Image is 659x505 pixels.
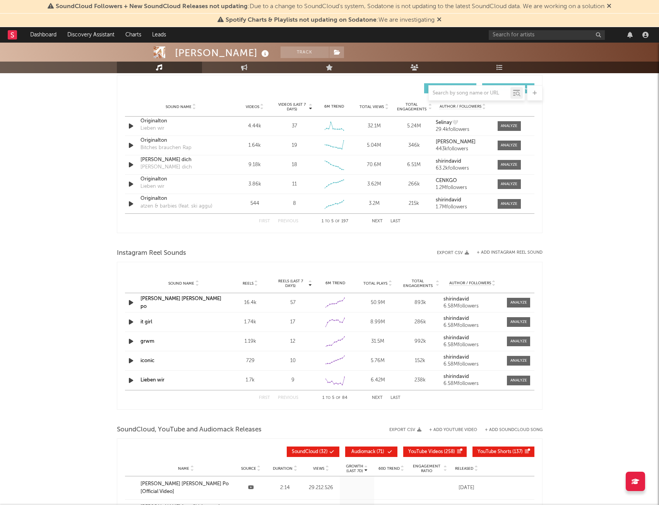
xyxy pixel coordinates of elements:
button: Export CSV [389,428,421,432]
span: Dismiss [437,17,442,23]
a: shirindavid [443,316,502,321]
button: First [259,396,270,400]
div: 1.2M followers [436,185,490,191]
a: Charts [120,27,147,43]
div: 238k [401,376,440,384]
button: Next [372,396,383,400]
span: Total Plays [363,281,387,286]
button: YouTube Videos(258) [403,447,467,457]
strong: shirindavid [436,198,461,203]
div: 32.1M [356,122,392,130]
div: Originalton [140,117,221,125]
div: 9.18k [237,161,273,169]
div: 152k [401,357,440,365]
div: 893k [401,299,440,307]
a: shirindavid [443,355,502,360]
span: ( 137 ) [478,450,523,454]
div: 19 [292,142,297,149]
div: 6.42M [358,376,397,384]
div: 4.44k [237,122,273,130]
button: + Add Instagram Reel Sound [477,251,543,255]
button: First [259,219,270,223]
div: 6.58M followers [443,323,502,328]
div: 10 [274,357,312,365]
span: Author / Followers [449,281,491,286]
div: 729 [231,357,270,365]
button: Track [281,46,329,58]
a: [PERSON_NAME] [PERSON_NAME] po [140,296,221,309]
strong: shirindavid [443,335,469,340]
div: 63.2k followers [436,166,490,171]
input: Search for artists [489,30,605,40]
div: 5.76M [358,357,397,365]
span: to [325,220,330,223]
input: Search by song name or URL [429,90,510,96]
a: Selinay🤍 [436,120,490,125]
a: shirindavid [436,159,490,164]
div: 16.4k [231,299,270,307]
div: 31.5M [358,338,397,345]
span: Reels [243,281,253,286]
div: 6M Trend [316,280,355,286]
span: Total Engagements [396,102,427,112]
span: Released [455,466,473,471]
span: Source [241,466,256,471]
span: Duration [273,466,293,471]
a: shirindavid [436,198,490,203]
span: SoundCloud Followers + New SoundCloud Releases not updating [56,3,248,10]
button: Official(4) [482,83,534,93]
div: 6.58M followers [443,362,502,367]
button: Audiomack(71) [345,447,397,457]
a: Dashboard [25,27,62,43]
button: + Add SoundCloud Song [485,428,543,432]
div: Originalton [140,137,221,144]
div: 3.2M [356,200,392,208]
a: shirindavid [443,335,502,341]
strong: shirindavid [436,159,461,164]
div: 992k [401,338,440,345]
span: SoundCloud, YouTube and Audiomack Releases [117,425,262,435]
div: + Add Instagram Reel Sound [469,251,543,255]
div: 29.212.526 [304,484,338,492]
p: Growth [346,464,363,469]
a: CENKGO [436,178,490,184]
div: 6M Trend [316,104,352,110]
a: it girl [140,319,152,325]
div: 1.19k [231,338,270,345]
div: 57 [274,299,312,307]
div: 5.24M [396,122,432,130]
span: Total Engagements [401,279,435,288]
a: ⁠grwm [140,339,154,344]
span: Dismiss [607,3,611,10]
div: 2:14 [270,484,301,492]
a: Originalton [140,175,221,183]
span: Videos [246,105,259,109]
span: of [335,220,340,223]
div: 70.6M [356,161,392,169]
div: 17 [274,318,312,326]
span: YouTube Shorts [478,450,511,454]
div: 443k followers [436,146,490,152]
span: Sound Name [168,281,194,286]
div: 50.9M [358,299,397,307]
div: 6.58M followers [443,381,502,386]
div: 29.4k followers [436,127,490,132]
button: SoundCloud(32) [287,447,339,457]
span: Total Views [359,105,384,109]
span: of [336,396,341,400]
strong: shirindavid [443,316,469,321]
div: Bitches brauchen Rap [140,144,192,152]
div: 266k [396,180,432,188]
div: 544 [237,200,273,208]
div: 1.74k [231,318,270,326]
a: ⁠[PERSON_NAME] dich [140,156,221,164]
span: ( 32 ) [292,450,328,454]
strong: CENKGO [436,178,457,183]
div: 215k [396,200,432,208]
a: iconic [140,358,154,363]
span: Author / Followers [440,104,481,109]
button: Last [390,219,401,223]
span: Reels (last 7 days) [274,279,308,288]
div: [PERSON_NAME] [175,46,271,59]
